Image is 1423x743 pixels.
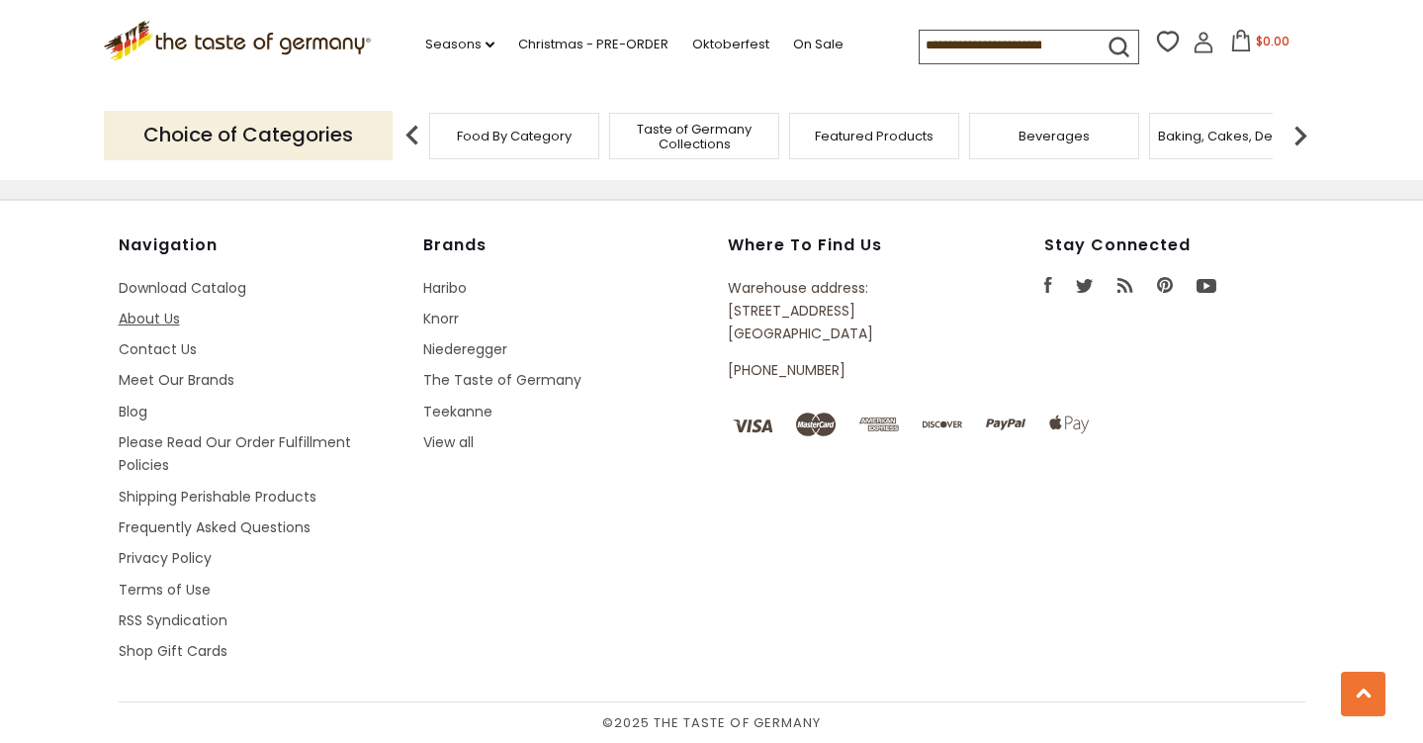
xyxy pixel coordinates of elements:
[119,370,234,390] a: Meet Our Brands
[423,278,467,298] a: Haribo
[728,359,953,382] p: [PHONE_NUMBER]
[728,235,953,255] h4: Where to find us
[518,34,668,55] a: Christmas - PRE-ORDER
[1256,33,1290,49] span: $0.00
[615,122,773,151] a: Taste of Germany Collections
[119,235,403,255] h4: Navigation
[1044,235,1305,255] h4: Stay Connected
[1281,116,1320,155] img: next arrow
[1019,129,1090,143] a: Beverages
[692,34,769,55] a: Oktoberfest
[119,580,211,600] a: Terms of Use
[423,432,474,452] a: View all
[119,487,316,507] a: Shipping Perishable Products
[119,339,197,359] a: Contact Us
[119,278,246,298] a: Download Catalog
[119,641,227,661] a: Shop Gift Cards
[119,712,1305,734] span: © 2025 The Taste of Germany
[815,129,934,143] a: Featured Products
[423,235,708,255] h4: Brands
[457,129,572,143] a: Food By Category
[119,517,311,537] a: Frequently Asked Questions
[119,309,180,328] a: About Us
[728,277,953,346] p: Warehouse address: [STREET_ADDRESS] [GEOGRAPHIC_DATA]
[1158,129,1311,143] a: Baking, Cakes, Desserts
[393,116,432,155] img: previous arrow
[1218,30,1302,59] button: $0.00
[423,370,581,390] a: The Taste of Germany
[423,309,459,328] a: Knorr
[425,34,494,55] a: Seasons
[119,548,212,568] a: Privacy Policy
[119,402,147,421] a: Blog
[119,432,351,475] a: Please Read Our Order Fulfillment Policies
[119,610,227,630] a: RSS Syndication
[104,111,393,159] p: Choice of Categories
[423,339,507,359] a: Niederegger
[793,34,844,55] a: On Sale
[423,402,492,421] a: Teekanne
